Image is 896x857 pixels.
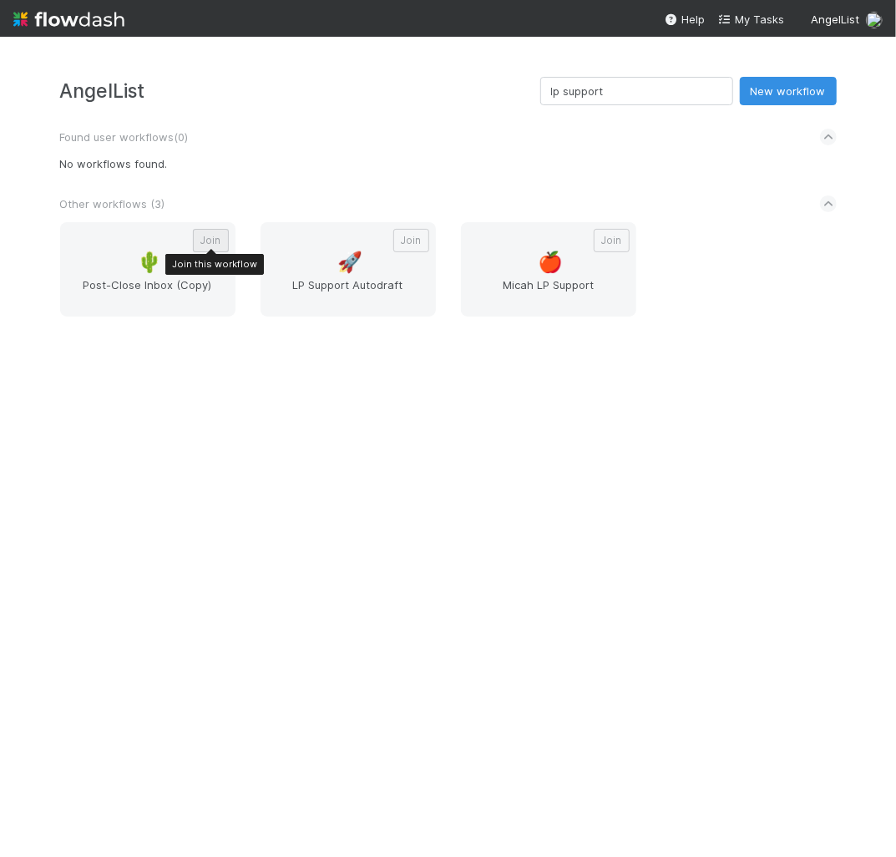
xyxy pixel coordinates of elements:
span: My Tasks [718,13,784,26]
span: Found user workflows ( 0 ) [60,130,189,144]
div: Help [665,11,705,28]
a: My Tasks [718,11,784,28]
span: Post-Close Inbox (Copy) [67,276,229,310]
button: Join [393,229,429,252]
h3: AngelList [60,79,540,102]
span: 🌵 [138,251,163,273]
button: Join [594,229,630,252]
span: AngelList [811,13,859,26]
input: Search... [540,77,733,105]
img: avatar_7e1c67d1-c55a-4d71-9394-c171c6adeb61.png [866,12,883,28]
span: 🍎 [539,251,564,273]
span: LP Support Autodraft [267,276,429,310]
img: logo-inverted-e16ddd16eac7371096b0.svg [13,5,124,33]
span: Other workflows ( 3 ) [60,197,165,210]
span: Micah LP Support [468,276,630,310]
p: No workflows found. [60,155,837,172]
button: New workflow [740,77,837,105]
span: 🚀 [338,251,363,273]
button: Join [193,229,229,252]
